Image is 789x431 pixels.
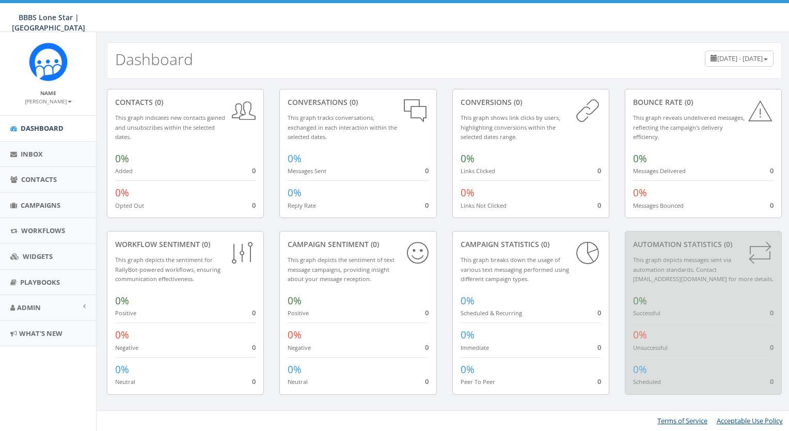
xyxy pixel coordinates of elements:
[25,96,72,105] a: [PERSON_NAME]
[20,278,60,287] span: Playbooks
[21,124,64,133] span: Dashboard
[633,97,774,107] div: Bounce Rate
[115,239,256,250] div: Workflow Sentiment
[717,54,763,63] span: [DATE] - [DATE]
[633,167,686,175] small: Messages Delivered
[633,344,668,351] small: Unsuccessful
[425,166,429,175] span: 0
[288,328,302,342] span: 0%
[21,201,60,210] span: Campaigns
[597,201,601,210] span: 0
[115,152,129,165] span: 0%
[23,252,53,261] span: Widgets
[288,202,316,209] small: Reply Rate
[633,256,774,283] small: This graph depicts messages sent via automation standards. Contact [EMAIL_ADDRESS][DOMAIN_NAME] f...
[288,239,428,250] div: Campaign Sentiment
[461,344,489,351] small: Immediate
[288,256,394,283] small: This graph depicts the sentiment of text message campaigns, providing insight about your message ...
[539,239,549,249] span: (0)
[770,343,774,352] span: 0
[19,329,62,338] span: What's New
[461,152,475,165] span: 0%
[288,186,302,199] span: 0%
[461,363,475,376] span: 0%
[12,12,85,33] span: BBBS Lone Star | [GEOGRAPHIC_DATA]
[115,328,129,342] span: 0%
[633,239,774,250] div: Automation Statistics
[633,378,661,386] small: Scheduled
[633,363,647,376] span: 0%
[288,294,302,307] span: 0%
[633,114,745,141] small: This graph reveals undelivered messages, reflecting the campaign's delivery efficiency.
[115,186,129,199] span: 0%
[770,201,774,210] span: 0
[461,202,507,209] small: Links Not Clicked
[252,377,256,386] span: 0
[288,344,311,351] small: Negative
[288,114,397,141] small: This graph tracks conversations, exchanged in each interaction within the selected dates.
[40,89,56,97] small: Name
[21,175,57,184] span: Contacts
[115,378,135,386] small: Neutral
[461,328,475,342] span: 0%
[21,226,65,235] span: Workflows
[425,343,429,352] span: 0
[29,42,68,81] img: Rally_Corp_Icon_1.png
[115,363,129,376] span: 0%
[288,309,309,317] small: Positive
[597,308,601,317] span: 0
[17,303,41,312] span: Admin
[252,308,256,317] span: 0
[633,202,684,209] small: Messages Bounced
[21,149,43,159] span: Inbox
[288,378,308,386] small: Neutral
[461,309,522,317] small: Scheduled & Recurring
[252,343,256,352] span: 0
[425,308,429,317] span: 0
[633,294,647,307] span: 0%
[461,256,569,283] small: This graph breaks down the usage of various text messaging performed using different campaign types.
[288,152,302,165] span: 0%
[200,239,210,249] span: (0)
[717,416,783,425] a: Acceptable Use Policy
[369,239,379,249] span: (0)
[252,201,256,210] span: 0
[115,97,256,107] div: contacts
[770,377,774,386] span: 0
[512,97,522,107] span: (0)
[461,239,601,250] div: Campaign Statistics
[657,416,707,425] a: Terms of Service
[597,343,601,352] span: 0
[115,167,133,175] small: Added
[288,363,302,376] span: 0%
[115,294,129,307] span: 0%
[288,167,326,175] small: Messages Sent
[115,309,136,317] small: Positive
[252,166,256,175] span: 0
[461,186,475,199] span: 0%
[461,378,495,386] small: Peer To Peer
[153,97,163,107] span: (0)
[25,98,72,105] small: [PERSON_NAME]
[425,377,429,386] span: 0
[633,328,647,342] span: 0%
[597,166,601,175] span: 0
[115,202,144,209] small: Opted Out
[722,239,732,249] span: (0)
[597,377,601,386] span: 0
[288,97,428,107] div: conversations
[633,186,647,199] span: 0%
[115,344,138,351] small: Negative
[461,167,495,175] small: Links Clicked
[115,51,193,68] h2: Dashboard
[461,97,601,107] div: conversions
[770,308,774,317] span: 0
[683,97,693,107] span: (0)
[770,166,774,175] span: 0
[633,152,647,165] span: 0%
[425,201,429,210] span: 0
[115,256,220,283] small: This graph depicts the sentiment for RallyBot-powered workflows, ensuring communication effective...
[461,294,475,307] span: 0%
[348,97,358,107] span: (0)
[461,114,560,141] small: This graph shows link clicks by users, highlighting conversions within the selected dates range.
